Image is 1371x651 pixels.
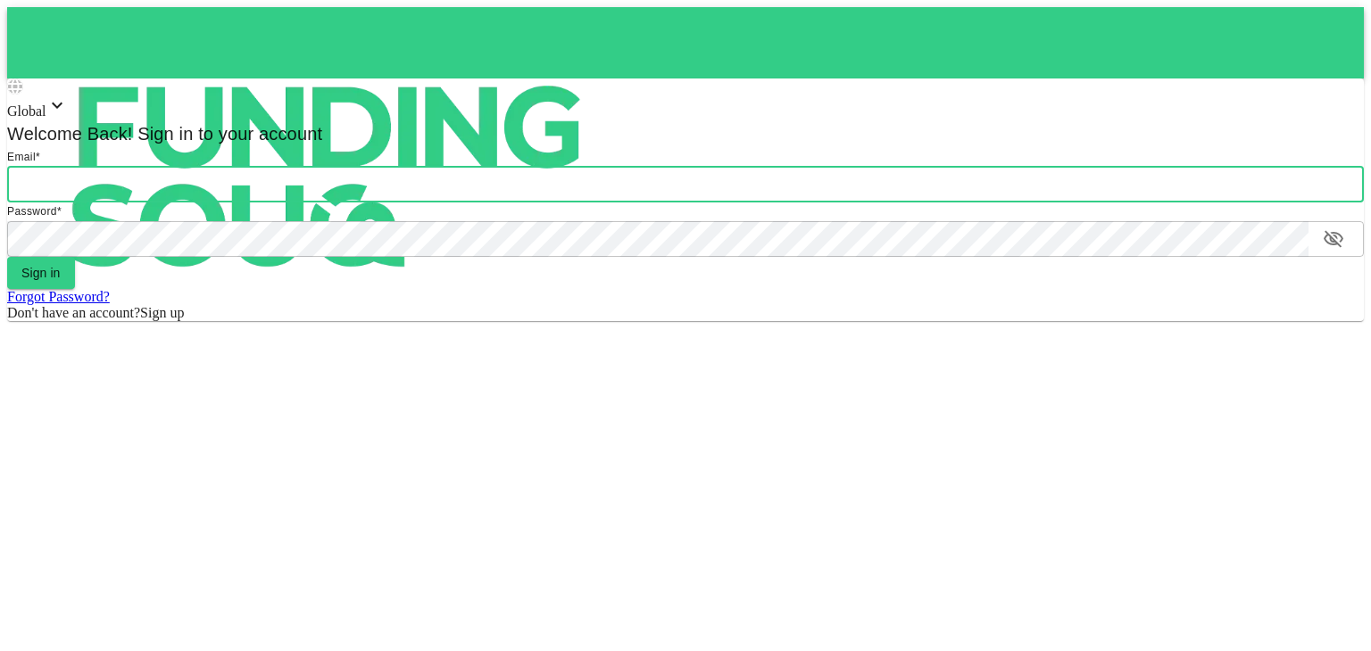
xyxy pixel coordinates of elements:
input: email [7,167,1364,202]
span: Welcome Back! [7,124,133,144]
span: Sign up [140,305,184,320]
span: Sign in to your account [133,124,323,144]
a: logo [7,7,1364,78]
img: logo [7,7,650,346]
button: Sign in [7,257,75,289]
div: Global [7,95,1364,119]
span: Password [7,205,57,218]
input: password [7,221,1309,257]
a: Forgot Password? [7,289,110,304]
span: Email [7,151,36,163]
span: Don't have an account? [7,305,140,320]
